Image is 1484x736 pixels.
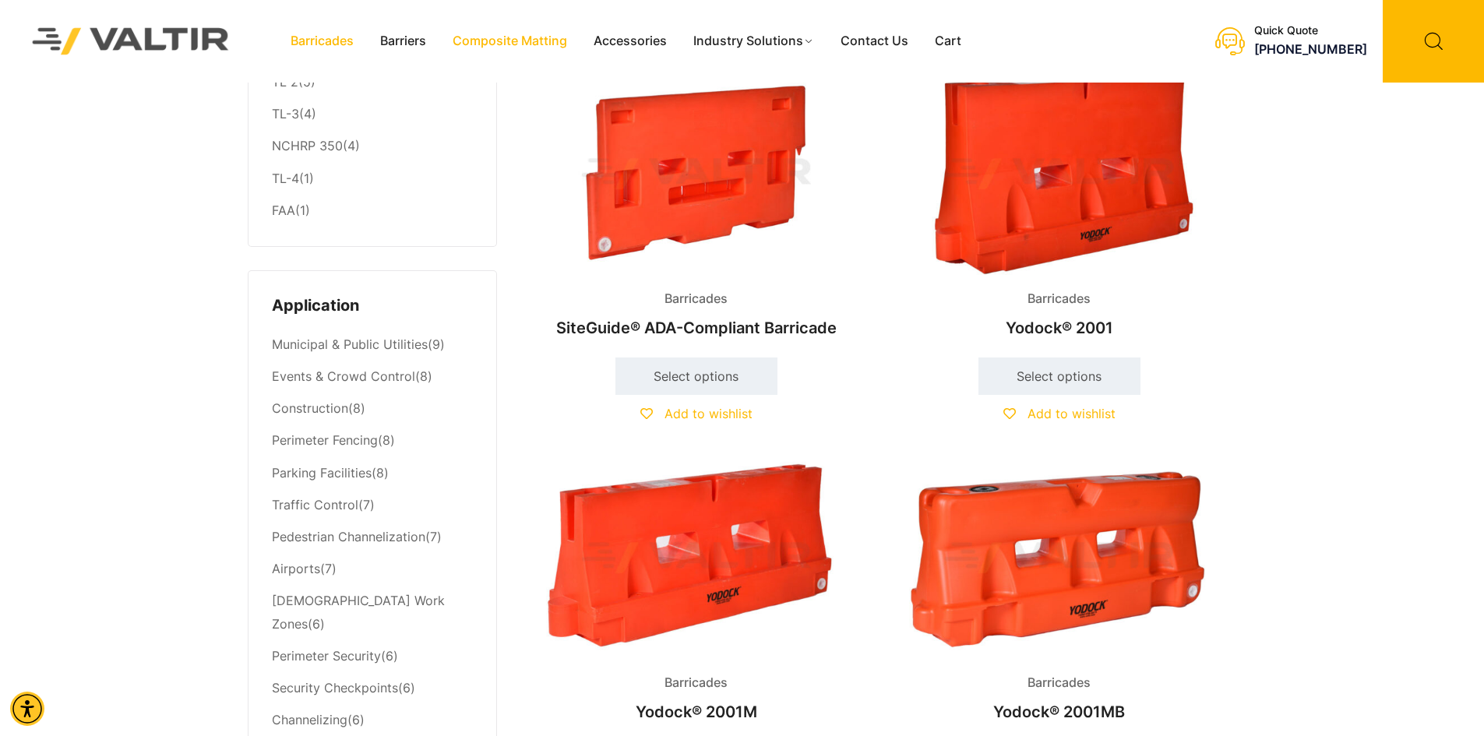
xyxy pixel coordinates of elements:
span: Barricades [653,671,739,695]
a: FAA [272,202,295,218]
span: Barricades [1016,287,1102,311]
li: (9) [272,329,473,361]
img: Valtir Rentals [12,7,250,75]
a: Construction [272,400,348,416]
a: BarricadesYodock® 2001 [891,73,1228,345]
li: (4) [272,131,473,163]
a: Add to wishlist [1003,406,1116,421]
li: (8) [272,393,473,425]
a: BarricadesYodock® 2001M [528,457,865,729]
a: Composite Matting [439,30,580,53]
a: Security Checkpoints [272,680,398,696]
li: (7) [272,553,473,585]
a: Pedestrian Channelization [272,529,425,544]
h2: Yodock® 2001 [891,311,1228,345]
a: TL-4 [272,171,299,186]
a: Add to wishlist [640,406,753,421]
li: (6) [272,673,473,705]
a: NCHRP 350 [272,138,343,153]
a: call (888) 496-3625 [1254,42,1367,58]
a: Select options for “Yodock® 2001” [978,357,1140,395]
li: (7) [272,521,473,553]
img: Barricades [891,73,1228,275]
a: Select options for “SiteGuide® ADA-Compliant Barricade” [615,357,777,395]
div: Accessibility Menu [10,692,44,726]
div: Quick Quote [1254,25,1367,38]
a: Channelizing [272,712,347,727]
a: Accessories [580,30,680,53]
a: TL-3 [272,106,299,121]
a: Parking Facilities [272,465,372,481]
a: [DEMOGRAPHIC_DATA] Work Zones [272,593,445,632]
img: An orange plastic barrier with openings, designed for traffic control or safety purposes. [891,457,1228,659]
img: Barricades [528,73,865,275]
a: Airports [272,561,320,576]
h2: SiteGuide® ADA-Compliant Barricade [528,311,865,345]
a: Barricades [277,30,367,53]
h2: Yodock® 2001MB [891,695,1228,729]
li: (5) [272,67,473,99]
a: Perimeter Security [272,648,381,664]
a: Barriers [367,30,439,53]
a: Events & Crowd Control [272,368,415,384]
h4: Application [272,294,473,318]
span: Add to wishlist [664,406,753,421]
span: Barricades [1016,671,1102,695]
li: (7) [272,489,473,521]
li: (1) [272,163,473,195]
a: BarricadesSiteGuide® ADA-Compliant Barricade [528,73,865,345]
a: Cart [922,30,975,53]
li: (8) [272,457,473,489]
a: Industry Solutions [680,30,827,53]
li: (4) [272,99,473,131]
li: (6) [272,640,473,672]
a: Contact Us [827,30,922,53]
li: (8) [272,425,473,457]
a: BarricadesYodock® 2001MB [891,457,1228,729]
span: Barricades [653,287,739,311]
li: (1) [272,195,473,223]
li: (8) [272,361,473,393]
a: Municipal & Public Utilities [272,336,428,352]
li: (6) [272,585,473,640]
span: Add to wishlist [1028,406,1116,421]
img: Barricades [528,457,865,659]
h2: Yodock® 2001M [528,695,865,729]
a: Perimeter Fencing [272,432,378,448]
a: Traffic Control [272,497,358,512]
